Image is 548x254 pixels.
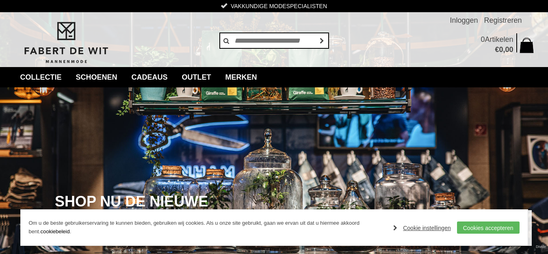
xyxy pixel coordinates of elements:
[393,222,451,234] a: Cookie instellingen
[40,228,69,234] a: cookiebeleid
[126,67,174,87] a: Cadeaus
[499,46,503,54] span: 0
[485,35,513,43] span: Artikelen
[503,46,505,54] span: ,
[219,67,263,87] a: Merken
[505,46,513,54] span: 00
[70,67,123,87] a: Schoenen
[495,46,499,54] span: €
[481,35,485,43] span: 0
[450,12,478,28] a: Inloggen
[29,219,386,236] p: Om u de beste gebruikerservaring te kunnen bieden, gebruiken wij cookies. Als u onze site gebruik...
[536,242,546,252] a: Divide
[484,12,522,28] a: Registreren
[457,221,520,234] a: Cookies accepteren
[176,67,217,87] a: Outlet
[20,21,112,65] img: Fabert de Wit
[55,194,208,209] span: SHOP NU DE NIEUWE
[14,67,68,87] a: collectie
